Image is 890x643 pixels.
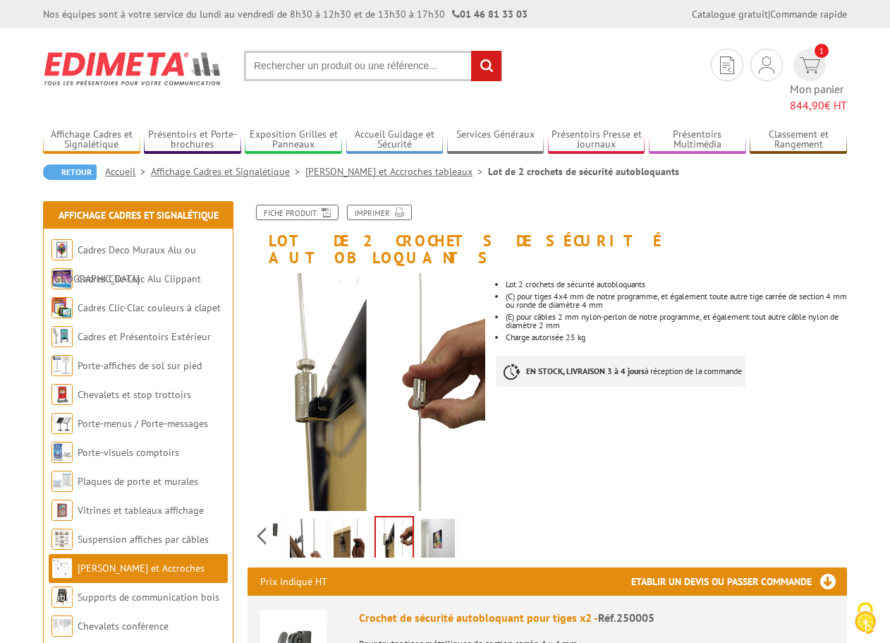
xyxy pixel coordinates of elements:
[848,601,883,636] img: Cookies (fenêtre modale)
[43,7,528,21] div: Nos équipes sont à votre service du lundi au vendredi de 8h30 à 12h30 et de 13h30 à 17h30
[488,164,679,179] li: Lot de 2 crochets de sécurité autobloquants
[790,49,847,114] a: devis rapide 1 Mon panier 844,90€ HT
[800,57,820,73] img: devis rapide
[631,567,847,596] h3: Etablir un devis ou passer commande
[471,51,501,81] input: rechercher
[78,504,204,517] a: Vitrines et tableaux affichage
[305,165,488,178] a: [PERSON_NAME] et Accroches tableaux
[78,272,201,285] a: Cadres Clic-Clac Alu Clippant
[526,366,645,376] strong: EN STOCK, LIVRAISON 3 à 4 jours
[51,558,73,579] img: Cimaises et Accroches tableaux
[51,529,73,550] img: Suspension affiches par câbles
[790,81,847,114] span: Mon panier
[359,610,834,626] div: Crochet de sécurité autobloquant pour tiges x2 -
[256,205,339,220] a: Fiche produit
[51,500,73,521] img: Vitrines et tableaux affichage
[51,442,73,463] img: Porte-visuels comptoirs
[506,333,847,342] li: Charge autorisée 25 kg
[255,524,268,548] span: Previous
[244,51,502,81] input: Rechercher un produit ou une référence...
[51,297,73,318] img: Cadres Clic-Clac couleurs à clapet
[59,209,219,222] a: Affichage Cadres et Signalétique
[51,239,73,260] img: Cadres Deco Muraux Alu ou Bois
[790,97,847,114] span: € HT
[78,301,221,314] a: Cadres Clic-Clac couleurs à clapet
[841,595,890,643] button: Cookies (fenêtre modale)
[78,330,211,343] a: Cadres et Présentoirs Extérieur
[447,128,544,152] a: Services Généraux
[260,567,327,596] p: Prix indiqué HT
[692,7,847,21] div: |
[750,128,847,152] a: Classement et Rangement
[78,475,198,488] a: Plaques de porte et murales
[237,205,858,266] h1: Lot de 2 crochets de sécurité autobloquants
[248,273,485,511] img: 250006_crochet_securite_autobloquant_cables_cadre.gif
[692,8,768,20] a: Catalogue gratuit
[376,517,413,561] img: 250006_crochet_securite_autobloquant_cables_cadre.gif
[51,384,73,405] img: Chevalets et stop trottoirs
[770,8,847,20] a: Commande rapide
[151,165,305,178] a: Affichage Cadres et Signalétique
[51,244,196,285] a: Cadres Deco Muraux Alu ou [GEOGRAPHIC_DATA]
[105,165,151,178] a: Accueil
[334,519,367,563] img: 250023_crochet_coulissant_autobloquant_cables_cadre.gif
[78,417,208,430] a: Porte-menus / Porte-messages
[43,128,140,152] a: Affichage Cadres et Signalétique
[51,562,205,603] a: [PERSON_NAME] et Accroches tableaux
[78,620,169,632] a: Chevalets conférence
[815,44,829,58] span: 1
[347,205,412,220] a: Imprimer
[51,355,73,376] img: Porte-affiches de sol sur pied
[548,128,645,152] a: Présentoirs Presse et Journaux
[51,326,73,347] img: Cadres et Présentoirs Extérieur
[144,128,241,152] a: Présentoirs et Porte-brochures
[290,519,324,563] img: 250005_crochet_securite_autobloquant_cimaise_utilisation_cadre.gif
[506,280,847,289] li: Lot 2 crochets de sécurité autobloquants
[78,591,219,603] a: Supports de communication bois
[51,615,73,637] img: Chevalets conférence
[506,313,847,330] li: (E) pour câbles 2 mm nylon-perlon de notre programme, et également tout autre câble nylon de diam...
[78,359,202,372] a: Porte-affiches de sol sur pied
[51,413,73,434] img: Porte-menus / Porte-messages
[790,98,824,112] span: 844,90
[245,128,342,152] a: Exposition Grilles et Panneaux
[720,56,734,74] img: devis rapide
[51,471,73,492] img: Plaques de porte et murales
[649,128,746,152] a: Présentoirs Multimédia
[78,446,179,459] a: Porte-visuels comptoirs
[346,128,444,152] a: Accueil Guidage et Sécurité
[759,56,774,73] img: devis rapide
[598,611,654,625] span: Réf.250005
[506,292,847,309] p: (C) pour tiges 4x4 mm de notre programme, et également toute autre tige carrée de section 4 mm ou...
[43,164,97,180] a: Retour
[421,519,455,563] img: rail_cimaise_horizontal_fixation_installation_cadre_decoration_tableau_vernissage_exposition_affi...
[496,356,745,387] p: à réception de la commande
[78,533,209,546] a: Suspension affiches par câbles
[452,8,528,20] strong: 01 46 81 33 03
[78,388,191,401] a: Chevalets et stop trottoirs
[43,42,223,95] img: Edimeta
